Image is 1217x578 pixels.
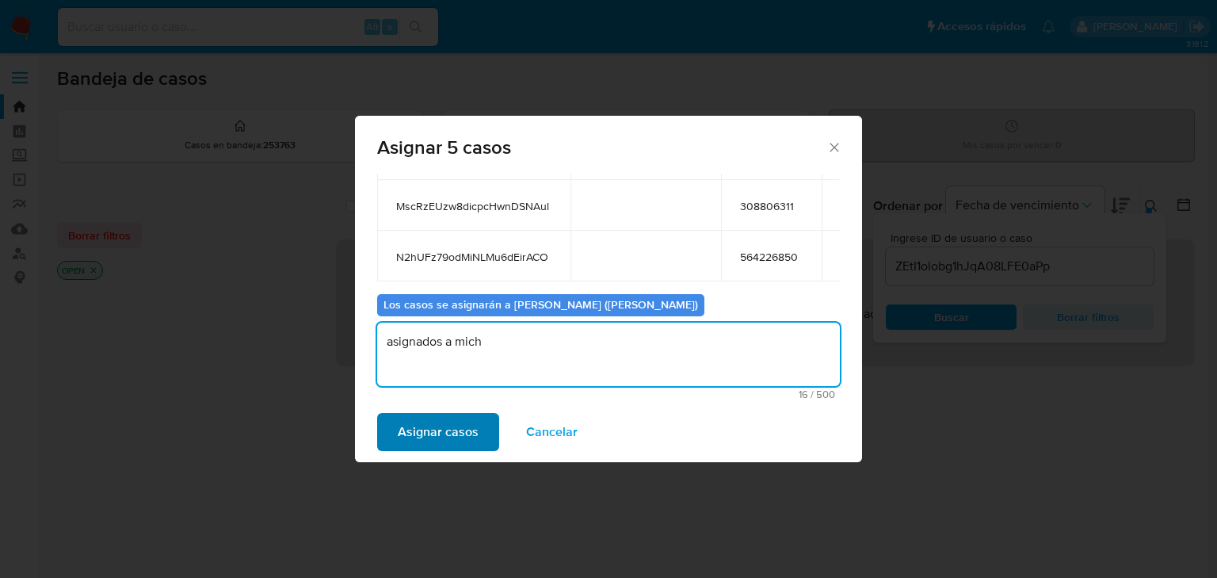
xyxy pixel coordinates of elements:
div: assign-modal [355,116,862,462]
span: Asignar 5 casos [377,138,826,157]
button: Cerrar ventana [826,140,841,154]
textarea: asignados a mich [377,323,840,386]
button: Asignar casos [377,413,499,451]
span: 564226850 [740,250,803,264]
span: 308806311 [740,199,803,213]
span: Máximo 500 caracteres [382,389,835,400]
span: Asignar casos [398,415,479,450]
span: N2hUFz79odMiNLMu6dEirACO [396,250,551,264]
span: Cancelar [526,415,578,450]
b: Los casos se asignarán a [PERSON_NAME] ([PERSON_NAME]) [383,297,698,312]
span: MscRzEUzw8dicpcHwnDSNAul [396,199,551,213]
button: Cancelar [505,413,598,451]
